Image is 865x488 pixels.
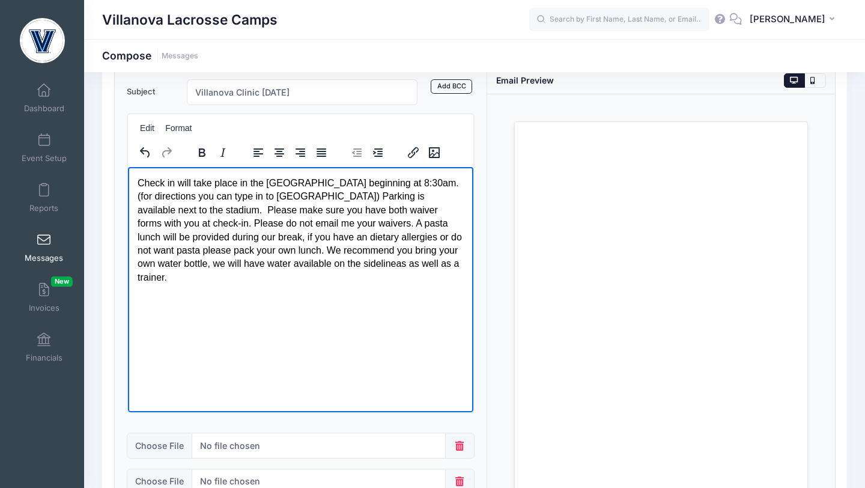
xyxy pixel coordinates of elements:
[290,144,311,161] button: Align right
[192,144,212,161] button: Bold
[16,227,73,269] a: Messages
[241,141,339,164] div: alignment
[269,144,290,161] button: Align center
[162,52,198,61] a: Messages
[140,123,154,133] span: Edit
[311,144,332,161] button: Justify
[424,144,445,161] button: Insert/edit image
[102,49,198,62] h1: Compose
[742,6,847,34] button: [PERSON_NAME]
[368,144,388,161] button: Increase indent
[339,141,396,164] div: indentation
[128,167,473,412] iframe: Rich Text Area
[16,77,73,119] a: Dashboard
[213,144,233,161] button: Italic
[396,141,452,164] div: image
[26,353,62,363] span: Financials
[29,203,58,213] span: Reports
[750,13,825,26] span: [PERSON_NAME]
[121,79,181,105] label: Subject
[22,153,67,163] span: Event Setup
[29,303,59,313] span: Invoices
[347,144,367,161] button: Decrease indent
[156,144,177,161] button: Redo
[248,144,269,161] button: Align left
[128,141,184,164] div: history
[187,79,417,105] input: Subject
[403,144,423,161] button: Insert/edit link
[25,253,63,263] span: Messages
[184,141,241,164] div: formatting
[165,123,192,133] span: Format
[102,6,278,34] h1: Villanova Lacrosse Camps
[496,74,554,87] div: Email Preview
[16,177,73,219] a: Reports
[16,326,73,368] a: Financials
[20,18,65,63] img: Villanova Lacrosse Camps
[16,276,73,319] a: InvoicesNew
[51,276,73,287] span: New
[431,79,472,94] a: Add BCC
[529,8,709,32] input: Search by First Name, Last Name, or Email...
[16,127,73,169] a: Event Setup
[24,103,64,114] span: Dashboard
[135,144,156,161] button: Undo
